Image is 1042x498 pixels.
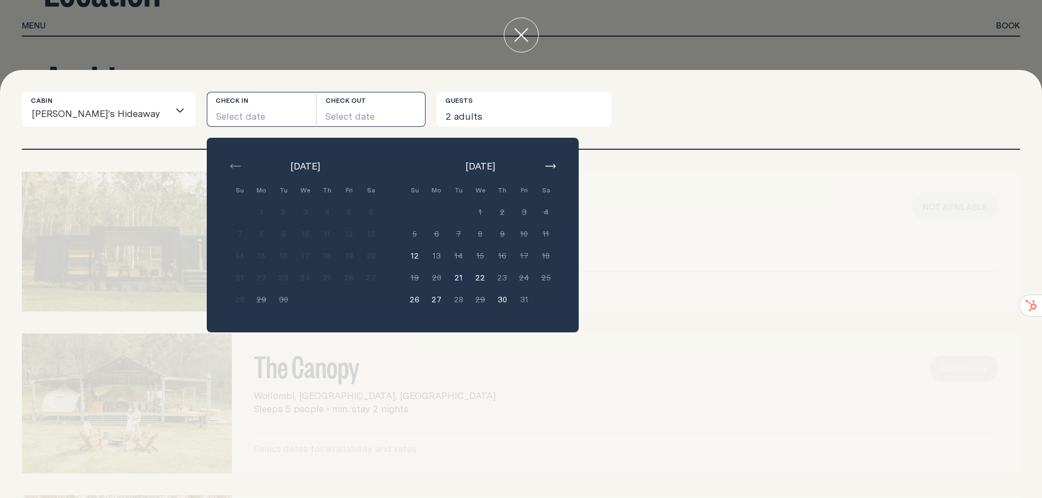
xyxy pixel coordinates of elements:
button: 30 [272,289,294,310]
button: 14 [447,245,469,267]
button: 12 [404,245,426,267]
button: 22 [251,267,272,289]
button: 5 [338,201,360,223]
div: Tu [447,179,469,201]
button: 10 [513,223,535,245]
div: Fri [338,179,360,201]
span: [DATE] [465,160,495,173]
button: 8 [469,223,491,245]
button: 13 [426,245,447,267]
button: 17 [294,245,316,267]
button: 2 [272,201,294,223]
button: 30 [491,289,513,310]
button: 23 [491,267,513,289]
div: Th [491,179,513,201]
button: 29 [251,289,272,310]
button: 7 [229,223,251,245]
button: close [504,17,539,52]
button: 11 [316,223,338,245]
button: 24 [513,267,535,289]
div: Sa [360,179,382,201]
button: 1 [251,201,272,223]
div: Sa [535,179,557,201]
span: [PERSON_NAME]’s Hideaway [31,101,161,126]
button: 16 [491,245,513,267]
button: 6 [360,201,382,223]
button: 16 [272,245,294,267]
button: 2 adults [436,92,612,127]
button: 1 [469,201,491,223]
button: 27 [360,267,382,289]
button: 8 [251,223,272,245]
button: 18 [535,245,557,267]
button: 28 [229,289,251,310]
button: 27 [426,289,447,310]
label: Guests [445,96,473,105]
button: 25 [535,267,557,289]
button: 19 [338,245,360,267]
button: 7 [447,223,469,245]
button: 9 [272,223,294,245]
button: 26 [404,289,426,310]
button: 15 [469,245,491,267]
button: 31 [513,289,535,310]
div: Tu [272,179,294,201]
button: 3 [513,201,535,223]
div: Search for option [22,92,196,127]
button: 23 [272,267,294,289]
button: 9 [491,223,513,245]
button: 13 [360,223,382,245]
div: Su [229,179,251,201]
button: 10 [294,223,316,245]
button: 3 [294,201,316,223]
button: 20 [426,267,447,289]
span: [DATE] [290,160,320,173]
button: 22 [469,267,491,289]
button: 17 [513,245,535,267]
div: Su [404,179,426,201]
input: Search for option [161,103,169,126]
button: 6 [426,223,447,245]
button: 29 [469,289,491,310]
div: We [469,179,491,201]
button: 4 [316,201,338,223]
div: Mo [426,179,447,201]
button: 24 [294,267,316,289]
button: 12 [338,223,360,245]
button: 28 [447,289,469,310]
button: 2 [491,201,513,223]
button: 5 [404,223,426,245]
button: 18 [316,245,338,267]
button: 21 [229,267,251,289]
div: Th [316,179,338,201]
button: 26 [338,267,360,289]
button: Select date [317,92,426,127]
div: Fri [513,179,535,201]
button: 15 [251,245,272,267]
button: 21 [447,267,469,289]
button: Select date [207,92,316,127]
button: 4 [535,201,557,223]
div: Mo [251,179,272,201]
button: 20 [360,245,382,267]
button: 11 [535,223,557,245]
button: 25 [316,267,338,289]
button: 19 [404,267,426,289]
div: We [294,179,316,201]
button: 14 [229,245,251,267]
